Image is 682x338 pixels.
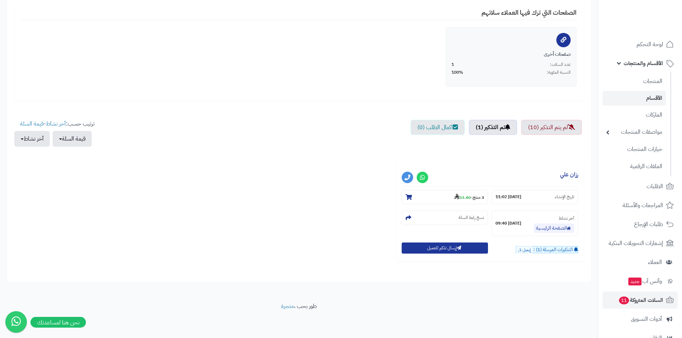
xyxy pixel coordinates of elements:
small: - [454,194,484,201]
strong: 33.80 [454,194,471,201]
a: الماركات [603,107,666,123]
span: التذكيرات المرسلة (1) : [533,246,573,253]
a: تم التذكير (1) [469,120,517,135]
span: 11 [619,297,629,304]
span: جديد [628,278,642,285]
strong: [DATE] 09:40 [495,220,521,226]
a: لم يتم التذكير (10) [521,120,582,135]
span: السلات المتروكة [618,295,663,305]
a: الطلبات [603,178,678,195]
button: قيمة السلة [53,131,92,147]
span: العملاء [648,257,662,267]
a: مواصفات المنتجات [603,124,666,140]
a: خيارات المنتجات [603,142,666,157]
strong: 3 منتج [473,194,484,201]
a: اكمال الطلب (0) [411,120,465,135]
strong: [DATE] 11:02 [495,194,521,200]
a: أدوات التسويق [603,310,678,328]
a: متجرة [281,302,294,310]
a: الصفحة الرئيسية [534,224,574,233]
h4: الصفحات التي ترك فيها العملاء سلاتهم [21,9,576,20]
a: رزان علي [560,170,578,179]
img: logo-2.png [633,19,675,34]
small: تاريخ الإنشاء [555,194,574,200]
a: الملفات الرقمية [603,159,666,174]
a: إشعارات التحويلات البنكية [603,235,678,252]
span: الأقسام والمنتجات [624,58,663,68]
a: لوحة التحكم [603,36,678,53]
span: أدوات التسويق [631,314,662,324]
ul: ترتيب حسب: - [14,120,95,147]
section: نسخ رابط السلة [402,211,488,225]
section: 3 منتج-33.80 [402,190,488,204]
a: آخر نشاط [46,119,66,128]
a: طلبات الإرجاع [603,216,678,233]
span: 100% [451,69,463,75]
span: إيميل:1, [516,246,532,254]
a: قيمة السلة [20,119,44,128]
button: آخر نشاط [14,131,50,147]
span: 1 [451,62,454,68]
span: النسبة المئوية: [547,69,571,75]
a: السلات المتروكة11 [603,292,678,309]
span: الطلبات [647,181,663,191]
span: المراجعات والأسئلة [623,200,663,210]
span: إشعارات التحويلات البنكية [609,238,663,248]
small: آخر نشاط [559,215,574,221]
span: لوحة التحكم [637,39,663,49]
span: وآتس آب [628,276,662,286]
a: العملاء [603,254,678,271]
span: عدد السلات: [550,62,571,68]
a: المنتجات [603,74,666,89]
div: صفحات أخرى [451,51,571,58]
span: طلبات الإرجاع [634,219,663,229]
small: نسخ رابط السلة [459,215,484,221]
button: إرسال تذكير للعميل [402,243,488,254]
a: المراجعات والأسئلة [603,197,678,214]
a: وآتس آبجديد [603,273,678,290]
a: الأقسام [603,91,666,106]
